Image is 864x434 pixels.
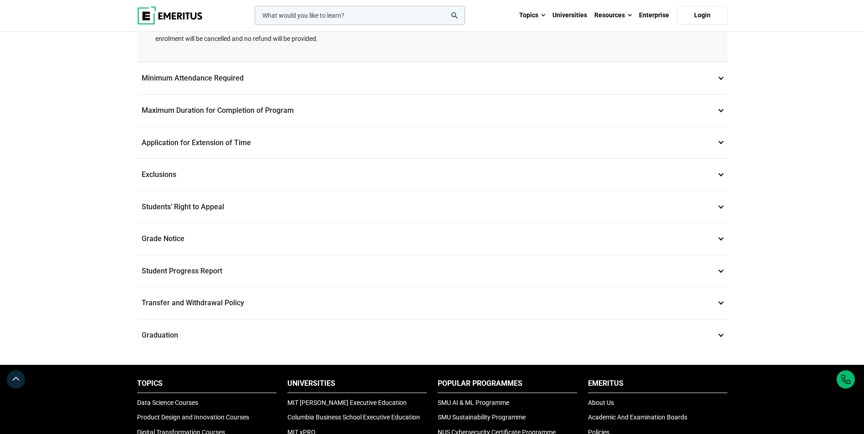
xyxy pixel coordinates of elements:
[137,319,727,351] p: Graduation
[137,414,249,421] a: Product Design and Innovation Courses
[287,414,420,421] a: Columbia Business School Executive Education
[438,399,509,406] a: SMU AI & ML Programme
[137,95,727,126] p: Maximum Duration for Completion of Program
[438,414,526,421] a: SMU Sustainability Programme
[137,255,727,287] p: Student Progress Report
[588,399,614,406] a: About Us
[287,399,407,406] a: MIT [PERSON_NAME] Executive Education
[255,6,465,25] input: woocommerce-product-search-field-0
[137,159,727,191] p: Exclusions
[155,24,718,44] li: In case participant defaults on future instalments after course start, access will be revoked and...
[137,399,198,406] a: Data Science Courses
[137,287,727,319] p: Transfer and Withdrawal Policy
[677,6,727,25] a: Login
[137,223,727,255] p: Grade Notice
[137,62,727,94] p: Minimum Attendance Required
[588,414,687,421] a: Academic And Examination Boards
[137,127,727,159] p: Application for Extension of Time
[137,191,727,223] p: Students’ Right to Appeal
